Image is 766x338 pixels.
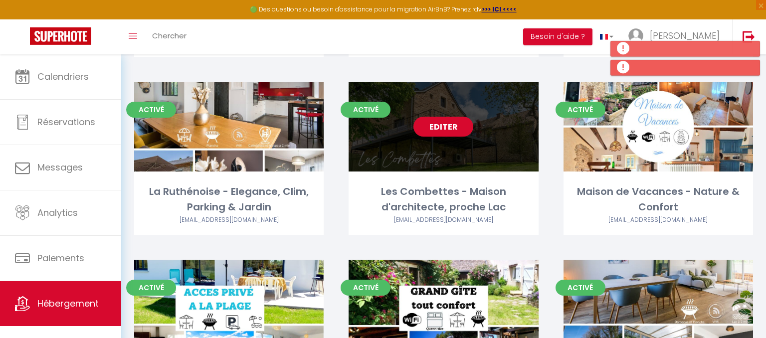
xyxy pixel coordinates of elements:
[556,102,605,118] span: Activé
[126,102,176,118] span: Activé
[134,184,324,215] div: La Ruthénoise - Elegance, Clim, Parking & Jardin
[341,102,390,118] span: Activé
[621,19,732,54] a: ... [PERSON_NAME]
[341,280,390,296] span: Activé
[349,184,538,215] div: Les Combettes - Maison d'architecte, proche Lac
[650,29,720,42] span: [PERSON_NAME]
[37,161,83,173] span: Messages
[37,206,78,219] span: Analytics
[628,28,643,43] img: ...
[30,27,91,45] img: Super Booking
[556,280,605,296] span: Activé
[349,215,538,225] div: Airbnb
[564,184,753,215] div: Maison de Vacances - Nature & Confort
[152,30,187,41] span: Chercher
[145,19,194,54] a: Chercher
[37,70,89,83] span: Calendriers
[134,215,324,225] div: Airbnb
[37,252,84,264] span: Paiements
[743,30,755,43] img: logout
[523,28,592,45] button: Besoin d'aide ?
[37,116,95,128] span: Réservations
[413,117,473,137] a: Editer
[564,215,753,225] div: Airbnb
[126,280,176,296] span: Activé
[482,5,517,13] a: >>> ICI <<<<
[37,297,99,310] span: Hébergement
